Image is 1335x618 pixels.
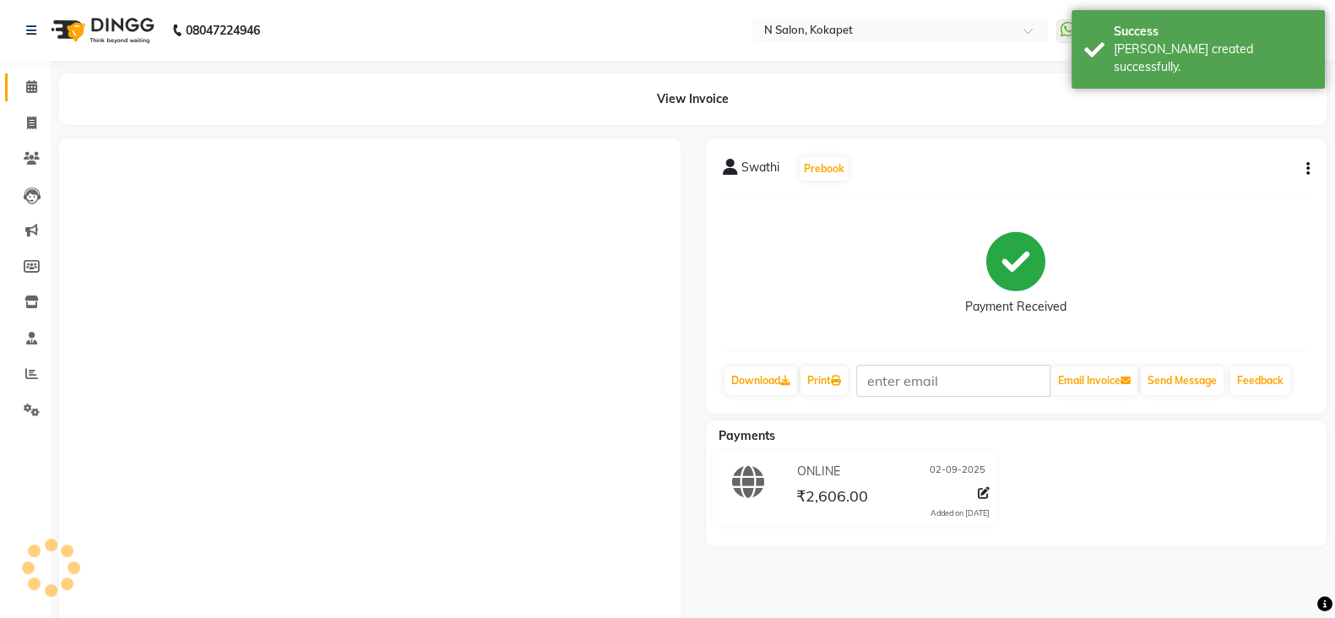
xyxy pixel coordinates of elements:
div: Payment Received [965,298,1066,316]
div: Bill created successfully. [1114,41,1312,76]
span: Swathi [741,159,779,182]
span: ONLINE [797,463,840,480]
a: Feedback [1230,366,1290,395]
button: Prebook [800,157,849,181]
span: ₹2,606.00 [796,486,868,510]
div: Success [1114,23,1312,41]
div: View Invoice [59,73,1327,125]
a: Download [724,366,797,395]
input: enter email [856,365,1050,397]
button: Email Invoice [1051,366,1137,395]
div: Added on [DATE] [931,507,990,519]
a: Print [800,366,848,395]
b: 08047224946 [186,7,260,54]
span: Payments [719,428,775,443]
button: Send Message [1141,366,1224,395]
span: 02-09-2025 [930,463,985,480]
img: logo [43,7,159,54]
